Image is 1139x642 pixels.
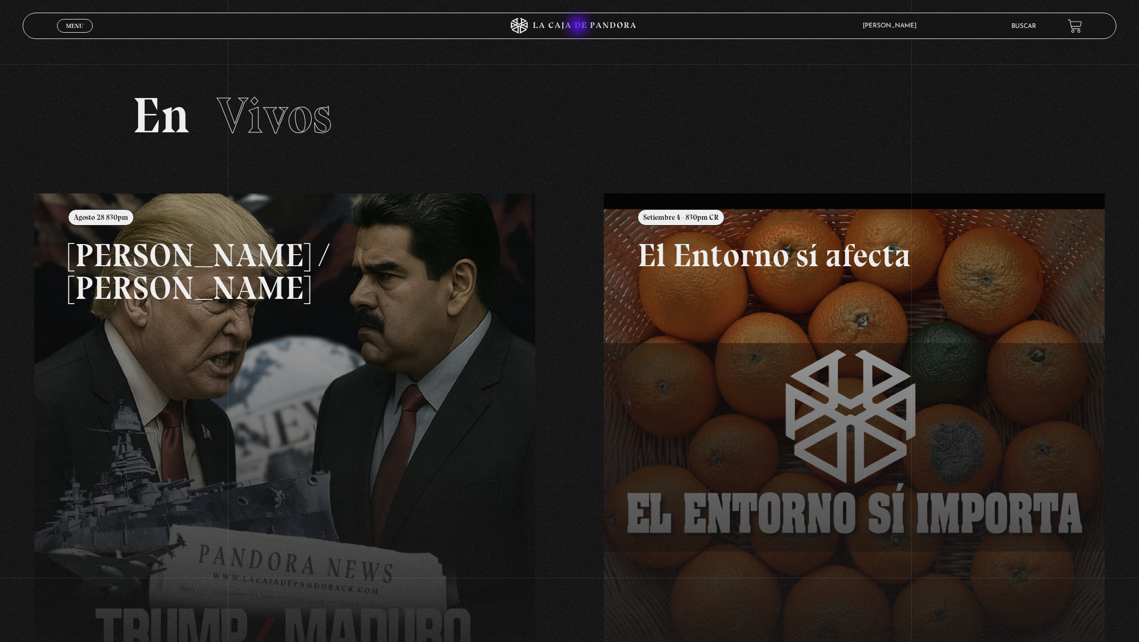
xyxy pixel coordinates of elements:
[1068,19,1082,33] a: View your shopping cart
[132,91,1007,141] h2: En
[63,32,88,39] span: Cerrar
[66,23,83,29] span: Menu
[217,85,332,145] span: Vivos
[857,23,927,29] span: [PERSON_NAME]
[1011,23,1036,30] a: Buscar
